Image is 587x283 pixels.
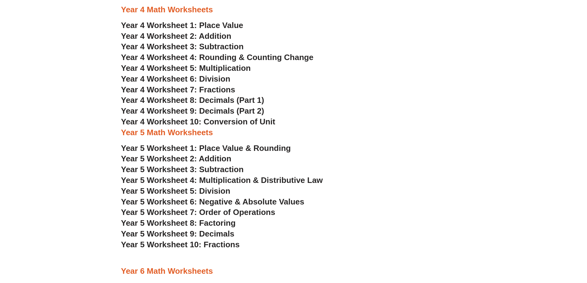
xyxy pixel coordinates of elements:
[121,229,234,238] a: Year 5 Worksheet 9: Decimals
[121,117,275,126] a: Year 4 Worksheet 10: Conversion of Unit
[121,186,230,196] a: Year 5 Worksheet 5: Division
[121,127,466,138] h3: Year 5 Math Worksheets
[121,31,231,41] a: Year 4 Worksheet 2: Addition
[121,266,466,277] h3: Year 6 Math Worksheets
[121,176,323,185] a: Year 5 Worksheet 4: Multiplication & Distributive Law
[121,106,264,115] a: Year 4 Worksheet 9: Decimals (Part 2)
[121,63,251,73] a: Year 4 Worksheet 5: Multiplication
[121,240,240,249] a: Year 5 Worksheet 10: Fractions
[121,208,275,217] a: Year 5 Worksheet 7: Order of Operations
[121,165,244,174] a: Year 5 Worksheet 3: Subtraction
[121,95,264,105] a: Year 4 Worksheet 8: Decimals (Part 1)
[121,74,230,83] a: Year 4 Worksheet 6: Division
[121,85,235,94] a: Year 4 Worksheet 7: Fractions
[121,53,314,62] a: Year 4 Worksheet 4: Rounding & Counting Change
[121,42,244,51] a: Year 4 Worksheet 3: Subtraction
[121,197,304,206] a: Year 5 Worksheet 6: Negative & Absolute Values
[121,21,243,30] a: Year 4 Worksheet 1: Place Value
[121,5,466,15] h3: Year 4 Math Worksheets
[484,213,587,283] iframe: Chat Widget
[121,218,236,228] a: Year 5 Worksheet 8: Factoring
[121,144,291,153] a: Year 5 Worksheet 1: Place Value & Rounding
[121,154,231,163] a: Year 5 Worksheet 2: Addition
